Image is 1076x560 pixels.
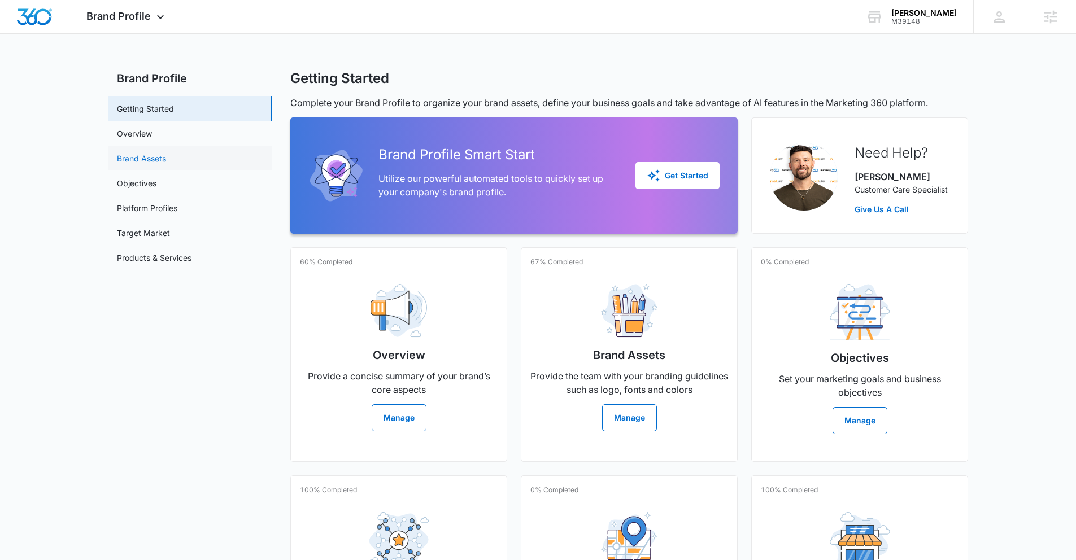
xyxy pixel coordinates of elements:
[855,170,948,183] p: [PERSON_NAME]
[117,252,191,264] a: Products & Services
[373,347,425,364] h2: Overview
[761,485,818,495] p: 100% Completed
[117,103,174,115] a: Getting Started
[831,349,889,366] h2: Objectives
[290,70,389,87] h1: Getting Started
[117,177,156,189] a: Objectives
[117,128,152,139] a: Overview
[855,143,948,163] h2: Need Help?
[117,227,170,239] a: Target Market
[117,152,166,164] a: Brand Assets
[635,162,720,189] button: Get Started
[647,169,708,182] div: Get Started
[593,347,665,364] h2: Brand Assets
[372,404,426,431] button: Manage
[300,257,352,267] p: 60% Completed
[770,143,838,211] img: Erik Woods
[530,369,728,396] p: Provide the team with your branding guidelines such as logo, fonts and colors
[761,372,959,399] p: Set your marketing goals and business objectives
[855,183,948,195] p: Customer Care Specialist
[521,247,738,462] a: 67% CompletedBrand AssetsProvide the team with your branding guidelines such as logo, fonts and c...
[86,10,151,22] span: Brand Profile
[751,247,968,462] a: 0% CompletedObjectivesSet your marketing goals and business objectivesManage
[833,407,887,434] button: Manage
[300,369,498,396] p: Provide a concise summary of your brand’s core aspects
[290,96,968,110] p: Complete your Brand Profile to organize your brand assets, define your business goals and take ad...
[891,17,957,25] div: account id
[761,257,809,267] p: 0% Completed
[378,145,617,165] h2: Brand Profile Smart Start
[855,203,948,215] a: Give Us A Call
[378,172,617,199] p: Utilize our powerful automated tools to quickly set up your company's brand profile.
[891,8,957,17] div: account name
[530,257,583,267] p: 67% Completed
[300,485,357,495] p: 100% Completed
[530,485,578,495] p: 0% Completed
[117,202,177,214] a: Platform Profiles
[602,404,657,431] button: Manage
[290,247,507,462] a: 60% CompletedOverviewProvide a concise summary of your brand’s core aspectsManage
[108,70,272,87] h2: Brand Profile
